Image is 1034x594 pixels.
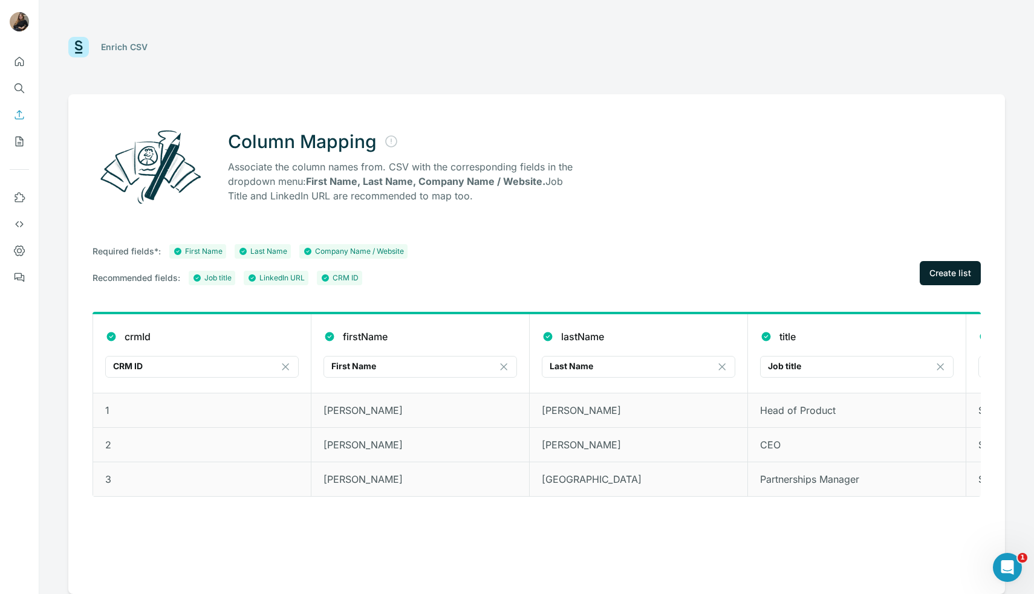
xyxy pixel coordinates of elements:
[306,175,545,187] strong: First Name, Last Name, Company Name / Website.
[779,329,796,344] p: title
[10,12,29,31] img: Avatar
[561,329,604,344] p: lastName
[10,77,29,99] button: Search
[542,437,735,452] p: [PERSON_NAME]
[10,266,29,288] button: Feedback
[303,246,404,257] div: Company Name / Website
[331,360,376,372] p: First Name
[542,472,735,486] p: [GEOGRAPHIC_DATA]
[768,360,801,372] p: Job title
[760,472,954,486] p: Partnerships Manager
[542,403,735,418] p: [PERSON_NAME]
[10,213,29,235] button: Use Surfe API
[101,41,148,53] div: Enrich CSV
[929,267,971,279] span: Create list
[173,246,223,257] div: First Name
[10,131,29,152] button: My lists
[247,273,305,283] div: LinkedIn URL
[10,187,29,208] button: Use Surfe on LinkedIn
[760,437,954,452] p: CEO
[10,104,29,126] button: Enrich CSV
[228,160,577,203] p: Associate the column names from. CSV with the corresponding fields in the dropdown menu: Job Titl...
[125,329,151,344] p: crmId
[324,437,517,452] p: [PERSON_NAME]
[192,273,232,283] div: Job title
[1018,553,1027,563] span: 1
[343,329,388,344] p: firstName
[550,360,593,372] p: Last Name
[93,272,180,284] p: Recommended fields:
[320,273,359,283] div: CRM ID
[228,131,377,152] h2: Column Mapping
[324,472,517,486] p: [PERSON_NAME]
[105,437,299,452] p: 2
[105,403,299,418] p: 1
[105,472,299,486] p: 3
[760,403,954,418] p: Head of Product
[93,123,209,210] img: Surfe Illustration - Column Mapping
[68,37,89,57] img: Surfe Logo
[324,403,517,418] p: [PERSON_NAME]
[10,240,29,262] button: Dashboard
[920,261,981,285] button: Create list
[113,360,143,372] p: CRM ID
[238,246,287,257] div: Last Name
[993,553,1022,582] iframe: Intercom live chat
[10,51,29,73] button: Quick start
[93,245,161,257] p: Required fields*:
